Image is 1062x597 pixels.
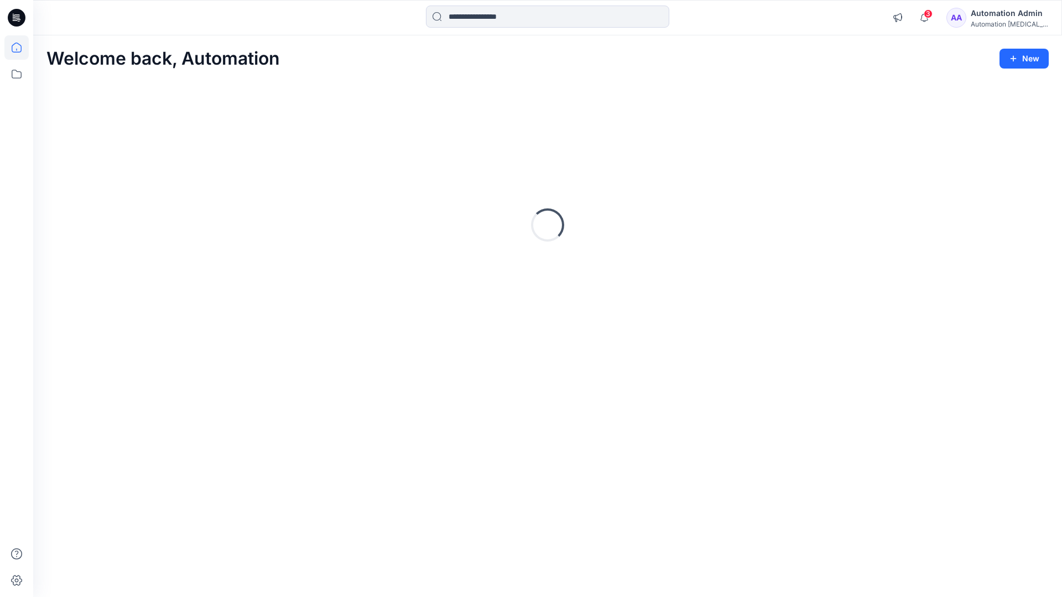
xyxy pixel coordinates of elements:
[946,8,966,28] div: AA
[971,20,1048,28] div: Automation [MEDICAL_DATA]...
[999,49,1049,69] button: New
[924,9,933,18] span: 3
[46,49,280,69] h2: Welcome back, Automation
[971,7,1048,20] div: Automation Admin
